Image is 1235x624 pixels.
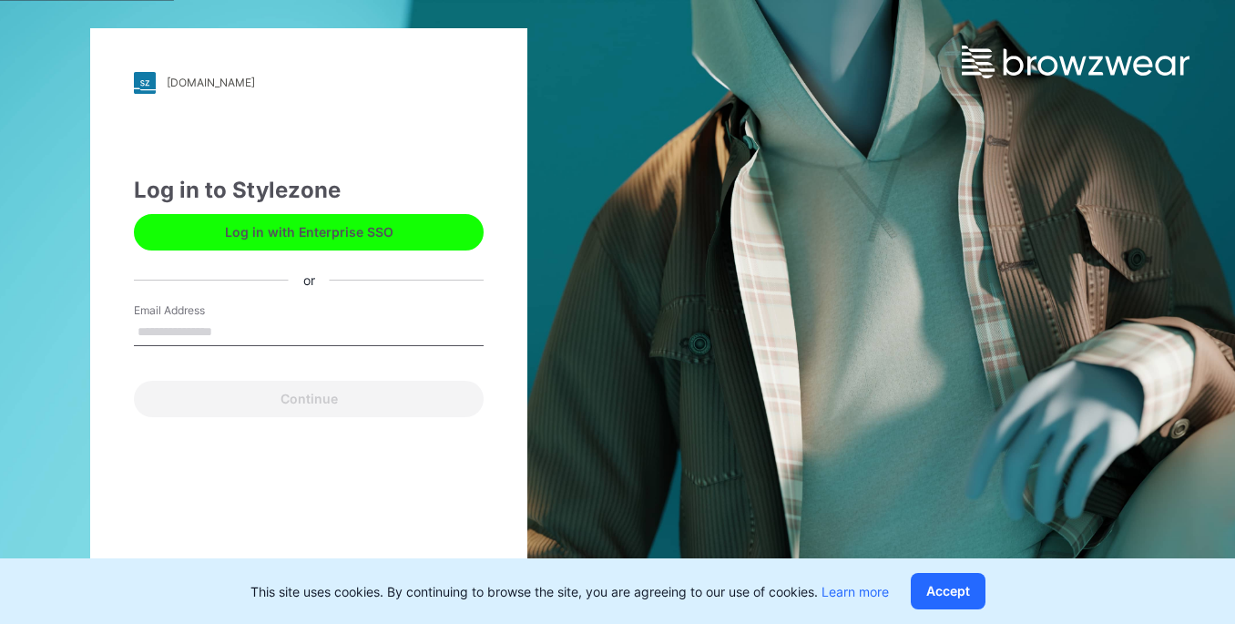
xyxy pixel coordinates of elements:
a: Learn more [822,584,889,599]
div: [DOMAIN_NAME] [167,76,255,89]
div: Log in to Stylezone [134,174,484,207]
div: or [289,271,330,290]
p: This site uses cookies. By continuing to browse the site, you are agreeing to our use of cookies. [250,582,889,601]
button: Log in with Enterprise SSO [134,214,484,251]
img: stylezone-logo.562084cfcfab977791bfbf7441f1a819.svg [134,72,156,94]
button: Accept [911,573,985,609]
a: [DOMAIN_NAME] [134,72,484,94]
label: Email Address [134,302,261,319]
img: browzwear-logo.e42bd6dac1945053ebaf764b6aa21510.svg [962,46,1189,78]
